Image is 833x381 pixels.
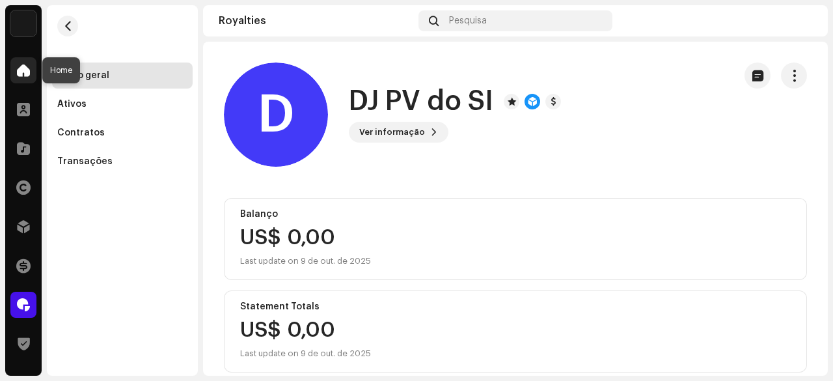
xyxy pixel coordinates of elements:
[240,209,791,219] div: Balanço
[224,198,807,280] re-o-card-value: Balanço
[52,148,193,175] re-m-nav-item: Transações
[240,346,371,361] div: Last update on 9 de out. de 2025
[224,63,328,167] div: D
[359,119,425,145] span: Ver informação
[219,16,413,26] div: Royalties
[57,156,113,167] div: Transações
[224,290,807,373] re-o-card-value: Statement Totals
[349,122,448,143] button: Ver informação
[52,91,193,117] re-m-nav-item: Ativos
[57,70,109,81] div: Visão geral
[791,10,812,31] img: 7b092bcd-1f7b-44aa-9736-f4bc5021b2f1
[240,253,371,269] div: Last update on 9 de out. de 2025
[240,302,791,312] div: Statement Totals
[10,10,36,36] img: 71bf27a5-dd94-4d93-852c-61362381b7db
[349,87,493,117] h1: DJ PV do SI
[52,120,193,146] re-m-nav-item: Contratos
[57,99,87,109] div: Ativos
[449,16,487,26] span: Pesquisa
[57,128,105,138] div: Contratos
[52,63,193,89] re-m-nav-item: Visão geral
